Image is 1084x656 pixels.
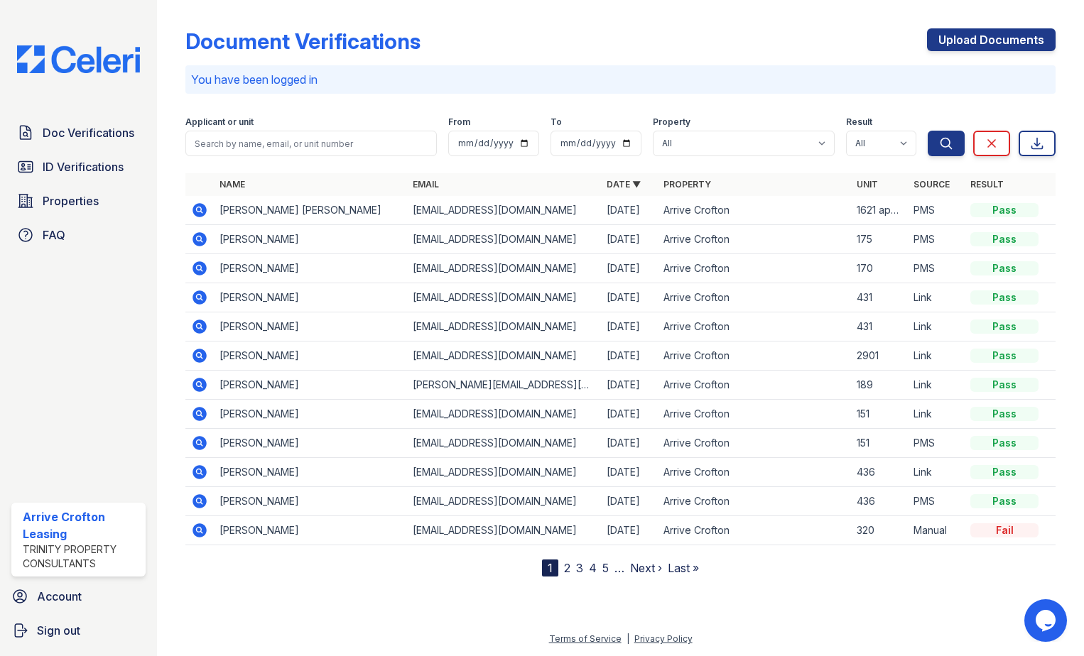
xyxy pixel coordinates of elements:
div: Pass [970,232,1039,246]
td: [DATE] [601,516,658,545]
td: [EMAIL_ADDRESS][DOMAIN_NAME] [407,312,600,341]
td: PMS [908,487,965,516]
td: [EMAIL_ADDRESS][DOMAIN_NAME] [407,283,600,312]
img: CE_Logo_Blue-a8612792a0a2168367f1c8372b55b34899dd931a85d93a1a3d3e32e68fde9ad4.png [6,45,151,73]
div: Pass [970,349,1039,363]
td: Arrive Crofton [658,429,851,458]
td: [DATE] [601,283,658,312]
td: Manual [908,516,965,545]
td: Link [908,458,965,487]
td: [PERSON_NAME] [214,225,407,254]
td: PMS [908,225,965,254]
td: [DATE] [601,429,658,458]
a: Account [6,582,151,611]
div: Document Verifications [185,28,421,54]
div: Pass [970,203,1039,217]
a: FAQ [11,221,146,249]
div: Pass [970,494,1039,508]
td: [DATE] [601,196,658,225]
a: Name [219,179,245,190]
td: Arrive Crofton [658,225,851,254]
td: Arrive Crofton [658,341,851,371]
a: ID Verifications [11,153,146,181]
td: 151 [851,400,908,429]
a: Email [413,179,439,190]
a: Unit [857,179,878,190]
a: Upload Documents [927,28,1056,51]
td: [EMAIL_ADDRESS][DOMAIN_NAME] [407,196,600,225]
span: Sign out [37,622,80,639]
p: You have been logged in [191,71,1050,88]
div: Pass [970,407,1039,421]
input: Search by name, email, or unit number [185,131,437,156]
td: [PERSON_NAME] [214,283,407,312]
a: 3 [576,561,583,575]
td: 151 [851,429,908,458]
label: Applicant or unit [185,116,254,128]
label: From [448,116,470,128]
td: Link [908,283,965,312]
div: Trinity Property Consultants [23,542,140,571]
td: [DATE] [601,312,658,341]
td: [PERSON_NAME] [214,458,407,487]
td: [DATE] [601,341,658,371]
td: [PERSON_NAME] [214,516,407,545]
span: FAQ [43,226,65,244]
a: 2 [564,561,570,575]
td: [PERSON_NAME] [214,487,407,516]
a: Date ▼ [607,179,641,190]
a: Terms of Service [549,633,622,644]
td: PMS [908,196,965,225]
td: [PERSON_NAME] [214,371,407,400]
label: Result [846,116,872,128]
td: [DATE] [601,458,658,487]
td: 189 [851,371,908,400]
td: [PERSON_NAME] [214,429,407,458]
span: … [614,559,624,576]
td: [EMAIL_ADDRESS][DOMAIN_NAME] [407,341,600,371]
td: [PERSON_NAME] [214,254,407,283]
td: 431 [851,312,908,341]
td: Link [908,341,965,371]
td: Arrive Crofton [658,371,851,400]
td: [DATE] [601,225,658,254]
div: Arrive Crofton Leasing [23,508,140,542]
td: [PERSON_NAME] [214,312,407,341]
td: 170 [851,254,908,283]
td: [EMAIL_ADDRESS][DOMAIN_NAME] [407,254,600,283]
td: [DATE] [601,487,658,516]
td: [DATE] [601,400,658,429]
a: 4 [589,561,597,575]
td: Arrive Crofton [658,400,851,429]
td: Arrive Crofton [658,312,851,341]
td: 320 [851,516,908,545]
a: Sign out [6,616,151,645]
label: To [551,116,562,128]
td: [EMAIL_ADDRESS][DOMAIN_NAME] [407,225,600,254]
td: PMS [908,429,965,458]
td: 431 [851,283,908,312]
td: Link [908,312,965,341]
span: ID Verifications [43,158,124,175]
td: [PERSON_NAME] [214,400,407,429]
span: Properties [43,192,99,209]
td: [DATE] [601,254,658,283]
div: Pass [970,319,1039,334]
td: 436 [851,458,908,487]
a: Source [914,179,950,190]
div: Pass [970,290,1039,305]
a: Doc Verifications [11,119,146,147]
div: Pass [970,378,1039,392]
div: Pass [970,465,1039,479]
label: Property [653,116,690,128]
td: Link [908,400,965,429]
td: Arrive Crofton [658,516,851,545]
td: 175 [851,225,908,254]
td: Arrive Crofton [658,487,851,516]
iframe: chat widget [1024,599,1070,642]
a: Next › [630,561,662,575]
a: Privacy Policy [634,633,693,644]
td: 2901 [851,341,908,371]
td: [PERSON_NAME] [PERSON_NAME] [214,196,407,225]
